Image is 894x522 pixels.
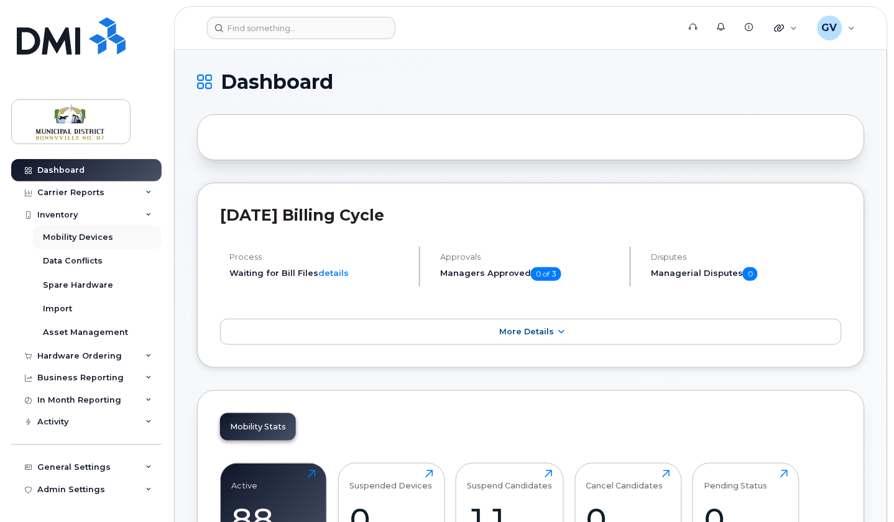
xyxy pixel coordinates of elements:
[440,267,619,281] h5: Managers Approved
[220,206,842,224] h2: [DATE] Billing Cycle
[349,470,432,490] div: Suspended Devices
[440,252,619,262] h4: Approvals
[651,252,842,262] h4: Disputes
[318,268,349,278] a: details
[221,73,333,91] span: Dashboard
[651,267,842,281] h5: Managerial Disputes
[229,252,408,262] h4: Process
[704,470,768,490] div: Pending Status
[531,267,561,281] span: 0 of 3
[499,327,554,336] span: More Details
[229,267,408,279] li: Waiting for Bill Files
[586,470,663,490] div: Cancel Candidates
[743,267,758,281] span: 0
[468,470,553,490] div: Suspend Candidates
[232,470,258,490] div: Active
